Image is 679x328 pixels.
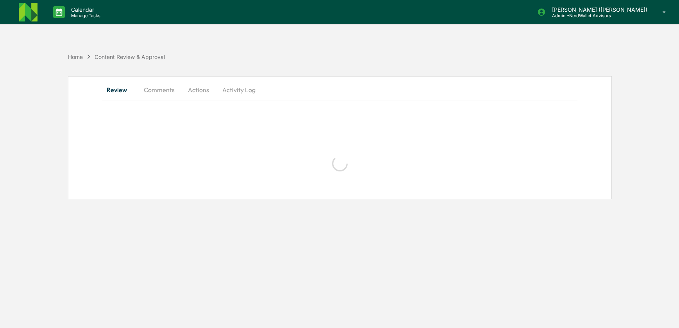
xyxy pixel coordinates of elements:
[546,13,618,18] p: Admin • NerdWallet Advisors
[65,6,104,13] p: Calendar
[102,80,578,99] div: secondary tabs example
[181,80,216,99] button: Actions
[65,13,104,18] p: Manage Tasks
[138,80,181,99] button: Comments
[19,3,38,21] img: logo
[102,80,138,99] button: Review
[68,53,83,60] div: Home
[95,53,165,60] div: Content Review & Approval
[216,80,262,99] button: Activity Log
[546,6,651,13] p: [PERSON_NAME] ([PERSON_NAME])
